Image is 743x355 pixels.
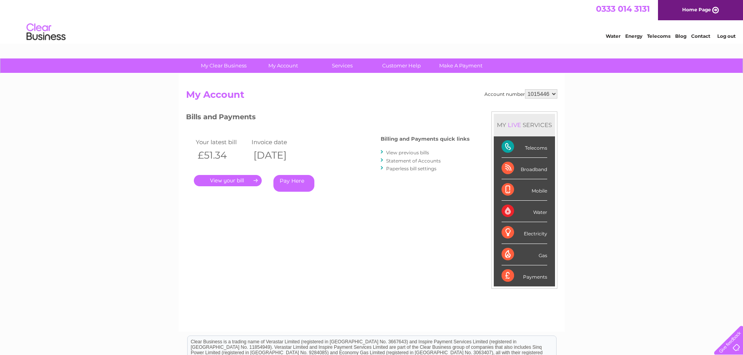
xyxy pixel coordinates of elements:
[186,111,470,125] h3: Bills and Payments
[251,58,315,73] a: My Account
[502,244,547,265] div: Gas
[386,166,436,171] a: Paperless bill settings
[502,158,547,179] div: Broadband
[606,33,621,39] a: Water
[250,137,306,147] td: Invoice date
[506,121,523,129] div: LIVE
[273,175,314,192] a: Pay Here
[502,179,547,201] div: Mobile
[250,147,306,163] th: [DATE]
[310,58,374,73] a: Services
[691,33,710,39] a: Contact
[647,33,670,39] a: Telecoms
[194,137,250,147] td: Your latest bill
[386,150,429,155] a: View previous bills
[596,4,650,14] a: 0333 014 3131
[502,201,547,222] div: Water
[186,89,557,104] h2: My Account
[429,58,493,73] a: Make A Payment
[625,33,642,39] a: Energy
[494,114,555,136] div: MY SERVICES
[192,58,256,73] a: My Clear Business
[484,89,557,99] div: Account number
[502,222,547,244] div: Electricity
[26,20,66,44] img: logo.png
[502,265,547,286] div: Payments
[188,4,556,38] div: Clear Business is a trading name of Verastar Limited (registered in [GEOGRAPHIC_DATA] No. 3667643...
[194,175,262,186] a: .
[386,158,441,164] a: Statement of Accounts
[194,147,250,163] th: £51.34
[675,33,686,39] a: Blog
[717,33,736,39] a: Log out
[381,136,470,142] h4: Billing and Payments quick links
[502,136,547,158] div: Telecoms
[369,58,434,73] a: Customer Help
